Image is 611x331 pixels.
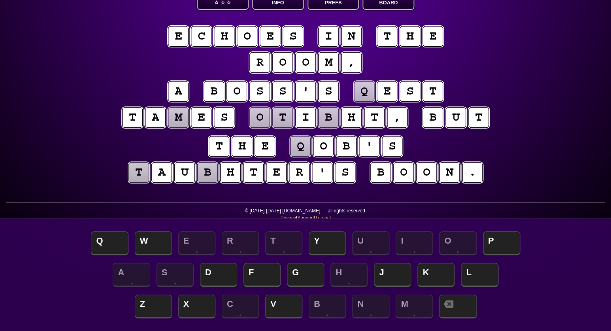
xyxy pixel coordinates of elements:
[265,295,302,318] span: V
[249,107,270,128] puzzle-tile: o
[197,162,218,183] puzzle-tile: b
[359,136,379,157] puzzle-tile: '
[260,26,280,47] puzzle-tile: e
[461,263,498,287] span: L
[445,107,466,128] puzzle-tile: u
[387,107,407,128] puzzle-tile: ,
[232,136,252,157] puzzle-tile: h
[295,107,316,128] puzzle-tile: i
[91,231,128,255] span: Q
[128,162,149,183] puzzle-tile: t
[318,81,339,102] puzzle-tile: s
[364,107,385,128] puzzle-tile: t
[174,162,195,183] puzzle-tile: u
[272,81,293,102] puzzle-tile: s
[222,295,259,318] span: C
[214,26,234,47] puzzle-tile: h
[272,107,293,128] puzzle-tile: t
[318,107,339,128] puzzle-tile: b
[336,136,356,157] puzzle-tile: b
[151,162,172,183] puzzle-tile: a
[265,231,302,255] span: T
[295,81,316,102] puzzle-tile: '
[335,162,355,183] puzzle-tile: s
[400,26,420,47] puzzle-tile: h
[393,162,414,183] puzzle-tile: o
[422,26,443,47] puzzle-tile: e
[422,107,443,128] puzzle-tile: b
[191,26,211,47] puzzle-tile: c
[341,52,362,73] puzzle-tile: ,
[309,231,346,255] span: Y
[226,81,247,102] puzzle-tile: o
[266,162,287,183] puzzle-tile: e
[145,107,166,128] puzzle-tile: a
[370,162,391,183] puzzle-tile: b
[243,162,264,183] puzzle-tile: t
[280,214,296,222] a: Privacy
[330,263,368,287] span: H
[422,81,443,102] puzzle-tile: t
[354,81,374,102] puzzle-tile: q
[168,81,189,102] puzzle-tile: a
[341,107,362,128] puzzle-tile: h
[287,263,324,287] span: G
[135,231,172,255] span: W
[209,136,229,157] puzzle-tile: t
[222,231,259,255] span: R
[377,26,397,47] puzzle-tile: t
[318,26,339,47] puzzle-tile: i
[214,107,234,128] puzzle-tile: s
[352,231,389,255] span: U
[417,263,454,287] span: K
[439,162,460,183] puzzle-tile: n
[283,26,303,47] puzzle-tile: s
[483,231,520,255] span: P
[462,162,483,183] puzzle-tile: .
[204,81,224,102] puzzle-tile: b
[374,263,411,287] span: J
[272,52,293,73] puzzle-tile: o
[249,81,270,102] puzzle-tile: s
[289,162,309,183] puzzle-tile: r
[315,214,331,222] a: Tutorial
[297,214,314,222] a: Support
[290,136,311,157] puzzle-tile: q
[237,26,257,47] puzzle-tile: o
[312,162,332,183] puzzle-tile: '
[341,26,362,47] puzzle-tile: n
[220,162,241,183] puzzle-tile: h
[157,263,194,287] span: S
[135,295,172,318] span: Z
[468,107,489,128] puzzle-tile: t
[396,295,433,318] span: M
[309,295,346,318] span: B
[178,231,215,255] span: E
[352,295,389,318] span: N
[113,263,150,287] span: A
[318,52,339,73] puzzle-tile: m
[439,231,476,255] span: O
[168,107,189,128] puzzle-tile: m
[255,136,275,157] puzzle-tile: e
[295,52,316,73] puzzle-tile: o
[191,107,211,128] puzzle-tile: e
[243,263,281,287] span: F
[178,295,215,318] span: X
[396,231,433,255] span: I
[122,107,143,128] puzzle-tile: t
[249,52,270,73] puzzle-tile: r
[200,263,237,287] span: D
[6,207,605,227] p: © [DATE]-[DATE] [DOMAIN_NAME] — all rights reserved. | |
[416,162,437,183] puzzle-tile: o
[382,136,402,157] puzzle-tile: s
[400,81,420,102] puzzle-tile: s
[377,81,397,102] puzzle-tile: e
[313,136,334,157] puzzle-tile: o
[168,26,189,47] puzzle-tile: e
